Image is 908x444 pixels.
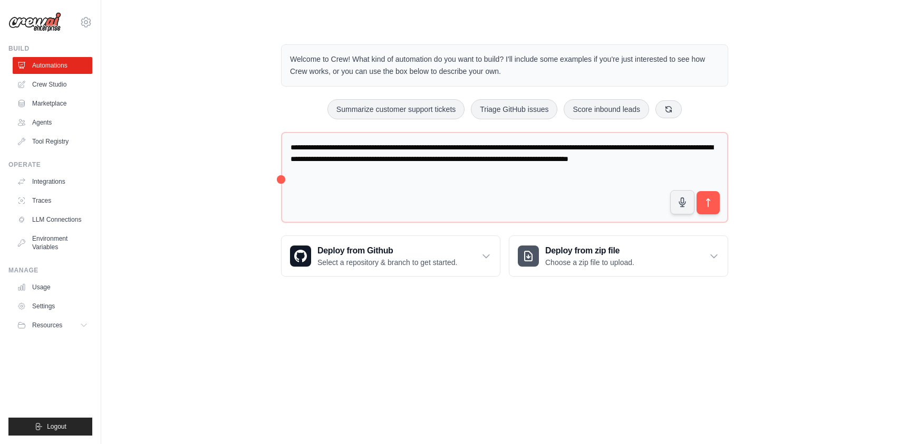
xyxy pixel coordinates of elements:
div: Operate [8,160,92,169]
a: Tool Registry [13,133,92,150]
img: Logo [8,12,61,32]
a: LLM Connections [13,211,92,228]
span: Resources [32,321,62,329]
p: Welcome to Crew! What kind of automation do you want to build? I'll include some examples if you'... [290,53,719,78]
h3: Deploy from Github [317,244,457,257]
button: Resources [13,317,92,334]
div: Manage [8,266,92,275]
div: Build [8,44,92,53]
a: Traces [13,192,92,209]
a: Agents [13,114,92,131]
p: Select a repository & branch to get started. [317,257,457,268]
button: Triage GitHub issues [471,99,557,119]
a: Crew Studio [13,76,92,93]
button: Logout [8,418,92,436]
a: Settings [13,298,92,315]
p: Choose a zip file to upload. [545,257,634,268]
a: Integrations [13,173,92,190]
button: Score inbound leads [564,99,649,119]
a: Automations [13,57,92,74]
h3: Deploy from zip file [545,244,634,257]
a: Usage [13,279,92,296]
a: Environment Variables [13,230,92,256]
button: Summarize customer support tickets [327,99,465,119]
span: Logout [47,422,66,431]
a: Marketplace [13,95,92,112]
